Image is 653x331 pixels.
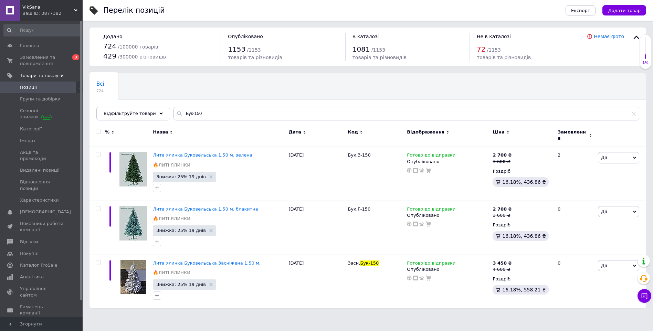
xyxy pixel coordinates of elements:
[120,260,146,294] img: Лита ялинка Буковельська Засніжена 1.50 м.
[554,201,596,255] div: 0
[105,129,109,135] span: %
[103,7,165,14] div: Перелік позицій
[103,34,122,39] span: Додано
[608,8,641,13] span: Додати товар
[22,10,83,17] div: Ваш ID: 3877382
[348,206,370,212] span: Бук.Г-150
[407,152,455,160] span: Готово до відправки
[601,155,607,160] span: Дії
[493,276,552,282] div: Роздріб
[348,260,360,266] span: Засн.
[638,289,651,303] button: Чат з покупцем
[287,201,346,255] div: [DATE]
[493,159,512,165] div: 3 600 ₴
[153,260,261,266] a: Лита ялинка Буковельська Засніжена 1.50 м.
[487,47,501,53] span: / 1153
[407,212,489,218] div: Опубліковано
[103,52,116,60] span: 429
[153,129,168,135] span: Назва
[477,55,531,60] span: товарів та різновидів
[153,216,190,222] a: 🔥ЛИТІ ЯЛИНКИ
[566,5,596,15] button: Експорт
[153,270,190,276] a: 🔥ЛИТІ ЯЛИНКИ
[153,206,258,212] a: Лита ялинка Буковельська 1.50 м. блакитна
[228,55,282,60] span: товарів та різновидів
[20,138,36,144] span: Імпорт
[493,152,507,158] b: 2 700
[407,129,444,135] span: Відображення
[103,42,116,50] span: 724
[493,260,512,266] div: ₴
[118,44,158,50] span: / 100000 товарів
[558,129,587,141] span: Замовлення
[72,54,79,60] span: 3
[20,149,64,162] span: Акції та промокоди
[153,152,252,158] a: Лита ялинка Буковельська 1.50 м. зелена
[477,34,511,39] span: Не в каталозі
[352,34,379,39] span: В каталозі
[228,45,245,53] span: 1153
[571,8,590,13] span: Експорт
[493,222,552,228] div: Роздріб
[352,45,370,53] span: 1081
[502,287,546,292] span: 16.18%, 558.21 ₴
[20,286,64,298] span: Управління сайтом
[287,255,346,308] div: [DATE]
[20,54,64,67] span: Замовлення та повідомлення
[407,260,455,268] span: Готово до відправки
[601,263,607,268] span: Дії
[502,233,546,239] span: 16.18%, 436.86 ₴
[493,260,507,266] b: 3 450
[20,167,60,173] span: Видалені позиції
[20,197,59,203] span: Характеристики
[594,34,624,39] a: Немає фото
[493,206,507,212] b: 2 700
[493,168,552,174] div: Роздріб
[20,84,37,90] span: Позиції
[371,47,385,53] span: / 1153
[493,206,512,212] div: ₴
[554,147,596,201] div: 2
[20,43,39,49] span: Головна
[554,255,596,308] div: 0
[477,45,485,53] span: 72
[96,81,104,87] span: Всі
[20,262,57,268] span: Каталог ProSale
[156,174,206,179] span: Знижка: 25% 19 днів
[20,96,61,102] span: Групи та добірки
[20,304,64,316] span: Гаманець компанії
[20,73,64,79] span: Товари та послуги
[20,126,42,132] span: Категорії
[20,108,64,120] span: Сезонні знижки
[20,274,44,280] span: Аналітика
[407,206,455,214] span: Готово до відправки
[22,4,74,10] span: VikSana
[153,162,190,168] a: 🔥ЛИТІ ЯЛИНКИ
[228,34,263,39] span: Опубліковано
[156,282,206,287] span: Знижка: 25% 19 днів
[493,266,512,273] div: 4 600 ₴
[493,212,512,218] div: 3 600 ₴
[104,111,156,116] span: Відфільтруйте товари
[602,5,646,15] button: Додати товар
[173,107,639,120] input: Пошук по назві позиції, артикулу і пошуковим запитам
[502,179,546,185] span: 16.18%, 436.86 ₴
[247,47,261,53] span: / 1153
[20,221,64,233] span: Показники роботи компанії
[352,55,407,60] span: товарів та різновидів
[493,152,512,158] div: ₴
[20,179,64,191] span: Відновлення позицій
[407,266,489,273] div: Опубліковано
[287,147,346,201] div: [DATE]
[96,88,104,94] span: 724
[20,209,71,215] span: [DEMOGRAPHIC_DATA]
[493,129,504,135] span: Ціна
[360,260,379,266] span: Бук-150
[640,61,651,65] div: 1%
[288,129,301,135] span: Дата
[407,159,489,165] div: Опубліковано
[601,209,607,214] span: Дії
[156,228,206,233] span: Знижка: 25% 19 днів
